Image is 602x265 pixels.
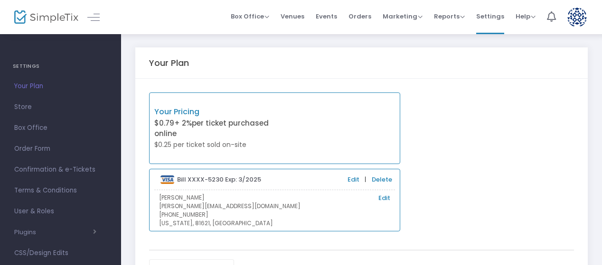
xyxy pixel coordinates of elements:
[14,228,96,236] button: Plugins
[14,80,107,92] span: Your Plan
[159,210,391,219] p: [PHONE_NUMBER]
[516,12,536,21] span: Help
[476,4,504,28] span: Settings
[14,101,107,113] span: Store
[14,164,107,176] span: Confirmation & e-Tickets
[13,57,108,76] h4: SETTINGS
[383,12,423,21] span: Marketing
[372,175,392,184] a: Delete
[154,140,275,150] p: $0.25 per ticket sold on-site
[281,4,304,28] span: Venues
[159,193,391,202] p: [PERSON_NAME]
[14,205,107,218] span: User & Roles
[348,175,359,184] a: Edit
[159,202,391,210] p: [PERSON_NAME][EMAIL_ADDRESS][DOMAIN_NAME]
[14,247,107,259] span: CSS/Design Edits
[362,175,368,184] span: |
[159,219,391,228] p: [US_STATE], 81621, [GEOGRAPHIC_DATA]
[177,175,261,184] b: Bill XXXX-5230 Exp: 3/2025
[174,118,192,128] span: + 2%
[154,106,275,118] p: Your Pricing
[231,12,269,21] span: Box Office
[434,12,465,21] span: Reports
[14,143,107,155] span: Order Form
[149,58,189,68] h5: Your Plan
[348,4,371,28] span: Orders
[316,4,337,28] span: Events
[14,184,107,197] span: Terms & Conditions
[154,118,275,139] p: $0.79 per ticket purchased online
[14,122,107,134] span: Box Office
[160,175,174,184] img: visa.png
[378,193,390,203] a: Edit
